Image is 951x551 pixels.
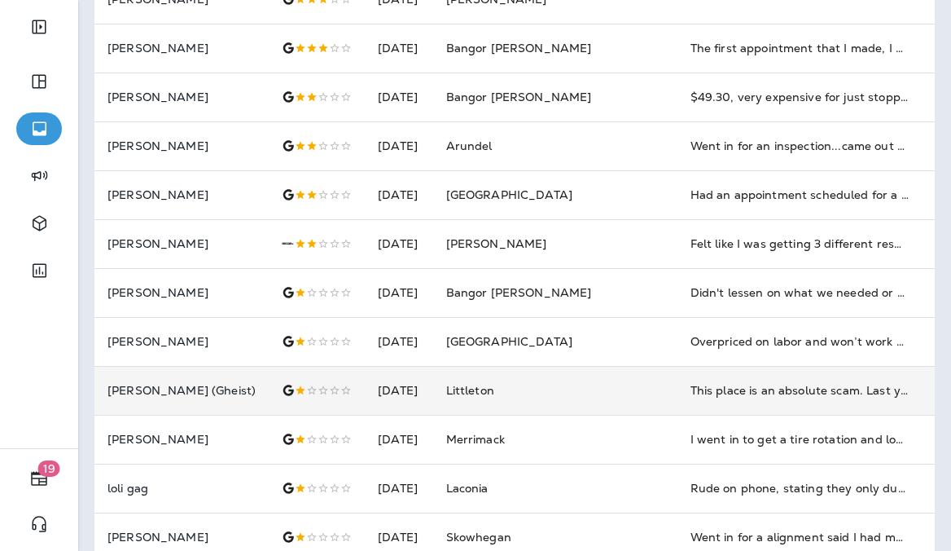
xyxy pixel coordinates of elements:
div: The first appointment that I made, I was told that there was no appointment in their system, even... [690,40,909,56]
div: Went in for an inspection...came out with needing half the car replaced. Also was in here for abo... [690,138,909,154]
p: [PERSON_NAME] [107,90,256,104]
td: [DATE] [365,464,433,513]
span: Littleton [446,383,494,398]
button: Expand Sidebar [16,11,62,43]
p: [PERSON_NAME] [107,286,256,299]
span: Merrimack [446,432,505,447]
p: [PERSON_NAME] [107,433,256,446]
p: [PERSON_NAME] [107,237,256,250]
td: [DATE] [365,317,433,366]
div: Went in for a alignment said I had more wrong couldn't do the alignment. Brought it somewhere els... [690,529,909,545]
td: [DATE] [365,73,433,121]
span: 19 [38,461,60,477]
span: [PERSON_NAME] [446,236,547,251]
div: Overpriced on labor and won’t work on your car if you bring in your own parts to save money cause... [690,333,909,350]
span: [GEOGRAPHIC_DATA] [446,334,572,349]
div: $49.30, very expensive for just stopping a leak in one tire, but I didn’t have to make an appoint... [690,89,909,105]
div: Rude on phone, stating they only due tires not parts and did not assist to parts dept .. [690,480,909,496]
p: [PERSON_NAME] [107,188,256,201]
div: Had an appointment scheduled for a state inspection along with balancing and rotating the tires. ... [690,187,909,203]
p: [PERSON_NAME] [107,335,256,348]
td: [DATE] [365,415,433,464]
span: Laconia [446,481,489,496]
td: [DATE] [365,219,433,268]
div: Didn't lessen on what we needed or wanted [690,284,909,301]
td: [DATE] [365,366,433,415]
td: [DATE] [365,268,433,317]
p: [PERSON_NAME] [107,139,256,152]
div: Felt like I was getting 3 different responses to issues. Hard up selling attempts. Do not like th... [690,236,909,252]
td: [DATE] [365,24,433,73]
p: [PERSON_NAME] [107,531,256,544]
span: Bangor [PERSON_NAME] [446,285,592,300]
span: Skowhegan [446,530,511,544]
span: Bangor [PERSON_NAME] [446,41,592,55]
span: Bangor [PERSON_NAME] [446,90,592,104]
div: This place is an absolute scam. Last year I ordered Multi-Mile Matrix Tour RS II tires rated for ... [690,382,909,399]
span: Arundel [446,139,493,153]
span: [GEOGRAPHIC_DATA] [446,187,572,202]
div: I went in to get a tire rotation and low pressure tire checked. They tried to sell me new tires a... [690,431,909,447]
p: [PERSON_NAME] [107,42,256,55]
p: loli gag [107,482,256,495]
p: [PERSON_NAME] (Gheist) [107,384,256,397]
td: [DATE] [365,121,433,170]
td: [DATE] [365,170,433,219]
button: 19 [16,462,62,495]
